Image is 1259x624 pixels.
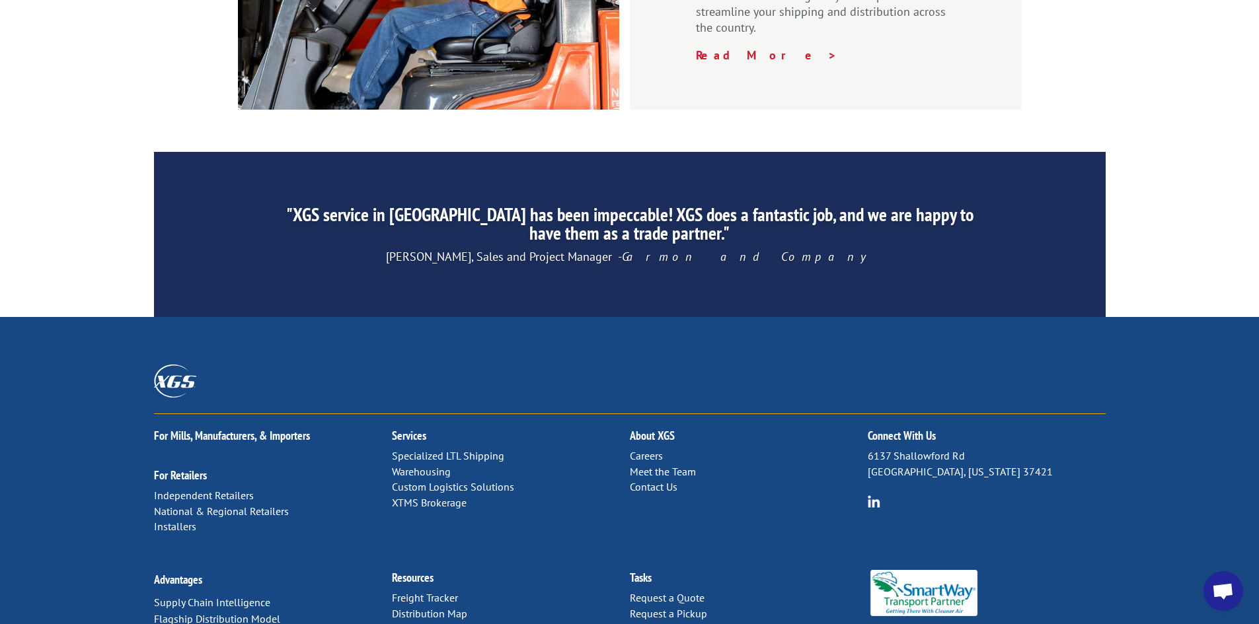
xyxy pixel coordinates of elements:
[392,607,467,620] a: Distribution Map
[154,572,202,587] a: Advantages
[154,364,196,397] img: XGS_Logos_ALL_2024_All_White
[392,465,451,478] a: Warehousing
[154,489,254,502] a: Independent Retailers
[868,430,1106,448] h2: Connect With Us
[630,607,707,620] a: Request a Pickup
[154,428,310,443] a: For Mills, Manufacturers, & Importers
[392,591,458,604] a: Freight Tracker
[630,572,868,590] h2: Tasks
[392,480,514,493] a: Custom Logistics Solutions
[630,449,663,462] a: Careers
[392,496,467,509] a: XTMS Brokerage
[630,591,705,604] a: Request a Quote
[386,249,873,264] span: [PERSON_NAME], Sales and Project Manager -
[630,428,675,443] a: About XGS
[696,48,837,63] a: Read More >
[868,570,981,616] img: Smartway_Logo
[154,504,289,518] a: National & Regional Retailers
[154,520,196,533] a: Installers
[154,596,270,609] a: Supply Chain Intelligence
[278,205,981,249] h2: "XGS service in [GEOGRAPHIC_DATA] has been impeccable! XGS does a fantastic job, and we are happy...
[630,465,696,478] a: Meet the Team
[868,448,1106,480] p: 6137 Shallowford Rd [GEOGRAPHIC_DATA], [US_STATE] 37421
[392,449,504,462] a: Specialized LTL Shipping
[622,249,873,264] em: Garmon and Company
[868,495,880,508] img: group-6
[392,428,426,443] a: Services
[1203,571,1243,611] div: Open chat
[392,570,434,585] a: Resources
[154,468,207,483] a: For Retailers
[630,480,677,493] a: Contact Us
